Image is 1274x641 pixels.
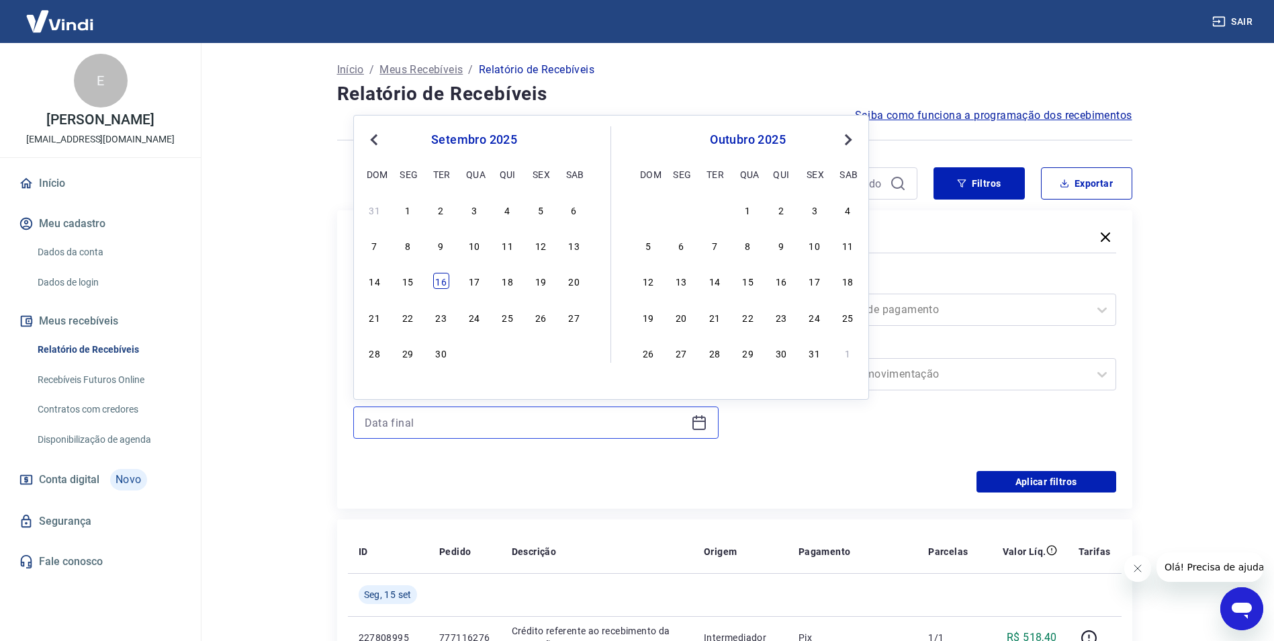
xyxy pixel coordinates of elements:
div: Choose quinta-feira, 11 de setembro de 2025 [500,237,516,253]
p: Valor Líq. [1003,545,1046,558]
a: Conta digitalNovo [16,464,185,496]
button: Meus recebíveis [16,306,185,336]
div: Choose sexta-feira, 5 de setembro de 2025 [533,202,549,218]
iframe: Botão para abrir a janela de mensagens [1220,587,1263,630]
span: Conta digital [39,470,99,489]
div: Choose quinta-feira, 9 de outubro de 2025 [773,237,789,253]
div: Choose sexta-feira, 24 de outubro de 2025 [807,309,823,325]
a: Segurança [16,507,185,536]
a: Meus Recebíveis [379,62,463,78]
img: Vindi [16,1,103,42]
div: Choose sábado, 6 de setembro de 2025 [566,202,582,218]
p: ID [359,545,368,558]
div: dom [367,166,383,182]
div: Choose quarta-feira, 3 de setembro de 2025 [466,202,482,218]
span: Olá! Precisa de ajuda? [8,9,113,20]
div: Choose quinta-feira, 25 de setembro de 2025 [500,309,516,325]
h4: Relatório de Recebíveis [337,81,1132,108]
div: Choose sexta-feira, 26 de setembro de 2025 [533,309,549,325]
label: Forma de Pagamento [754,275,1113,291]
input: Data final [365,413,686,433]
iframe: Fechar mensagem [1124,555,1151,582]
div: Choose segunda-feira, 1 de setembro de 2025 [400,202,416,218]
div: Choose segunda-feira, 13 de outubro de 2025 [673,273,689,289]
div: Choose sábado, 25 de outubro de 2025 [839,309,856,325]
button: Sair [1210,9,1258,34]
div: Choose terça-feira, 9 de setembro de 2025 [433,237,449,253]
div: Choose sábado, 20 de setembro de 2025 [566,273,582,289]
div: Choose quarta-feira, 8 de outubro de 2025 [740,237,756,253]
div: qua [466,166,482,182]
div: Choose quinta-feira, 4 de setembro de 2025 [500,202,516,218]
div: Choose sábado, 4 de outubro de 2025 [566,345,582,361]
button: Exportar [1041,167,1132,200]
div: qui [500,166,516,182]
div: Choose quinta-feira, 2 de outubro de 2025 [773,202,789,218]
div: Choose sexta-feira, 31 de outubro de 2025 [807,345,823,361]
p: / [369,62,374,78]
a: Início [16,169,185,198]
p: Pagamento [799,545,851,558]
div: month 2025-10 [638,200,858,362]
div: seg [673,166,689,182]
div: Choose quarta-feira, 17 de setembro de 2025 [466,273,482,289]
div: Choose terça-feira, 30 de setembro de 2025 [433,345,449,361]
div: Choose sábado, 13 de setembro de 2025 [566,237,582,253]
button: Meu cadastro [16,209,185,239]
div: Choose quinta-feira, 16 de outubro de 2025 [773,273,789,289]
div: Choose terça-feira, 7 de outubro de 2025 [707,237,723,253]
p: Origem [704,545,737,558]
a: Relatório de Recebíveis [32,336,185,364]
div: Choose terça-feira, 21 de outubro de 2025 [707,309,723,325]
div: E [74,54,128,108]
div: Choose sábado, 1 de novembro de 2025 [839,345,856,361]
div: ter [707,166,723,182]
div: Choose quarta-feira, 22 de outubro de 2025 [740,309,756,325]
div: Choose domingo, 26 de outubro de 2025 [640,345,656,361]
div: Choose domingo, 14 de setembro de 2025 [367,273,383,289]
div: Choose sexta-feira, 12 de setembro de 2025 [533,237,549,253]
div: Choose segunda-feira, 15 de setembro de 2025 [400,273,416,289]
div: Choose terça-feira, 2 de setembro de 2025 [433,202,449,218]
p: Parcelas [928,545,968,558]
div: Choose segunda-feira, 20 de outubro de 2025 [673,309,689,325]
div: Choose segunda-feira, 27 de outubro de 2025 [673,345,689,361]
div: Choose quarta-feira, 1 de outubro de 2025 [466,345,482,361]
div: sex [807,166,823,182]
div: Choose terça-feira, 14 de outubro de 2025 [707,273,723,289]
div: Choose sexta-feira, 17 de outubro de 2025 [807,273,823,289]
div: Choose sábado, 4 de outubro de 2025 [839,202,856,218]
p: [PERSON_NAME] [46,113,154,127]
a: Contratos com credores [32,396,185,423]
div: ter [433,166,449,182]
span: Saiba como funciona a programação dos recebimentos [855,108,1132,124]
div: Choose domingo, 31 de agosto de 2025 [367,202,383,218]
div: Choose terça-feira, 16 de setembro de 2025 [433,273,449,289]
div: Choose quinta-feira, 18 de setembro de 2025 [500,273,516,289]
div: setembro 2025 [365,132,584,148]
button: Next Month [840,132,856,148]
div: Choose domingo, 5 de outubro de 2025 [640,237,656,253]
a: Dados de login [32,269,185,296]
div: Choose quarta-feira, 10 de setembro de 2025 [466,237,482,253]
div: Choose sábado, 18 de outubro de 2025 [839,273,856,289]
div: Choose segunda-feira, 6 de outubro de 2025 [673,237,689,253]
a: Início [337,62,364,78]
div: Choose quinta-feira, 2 de outubro de 2025 [500,345,516,361]
div: Choose sexta-feira, 3 de outubro de 2025 [807,202,823,218]
span: Seg, 15 set [364,588,412,601]
p: Descrição [512,545,557,558]
a: Recebíveis Futuros Online [32,366,185,394]
div: sab [566,166,582,182]
div: Choose quarta-feira, 1 de outubro de 2025 [740,202,756,218]
div: qua [740,166,756,182]
label: Tipo de Movimentação [754,339,1113,355]
div: Choose quarta-feira, 29 de outubro de 2025 [740,345,756,361]
div: Choose sábado, 11 de outubro de 2025 [839,237,856,253]
div: Choose segunda-feira, 8 de setembro de 2025 [400,237,416,253]
div: Choose terça-feira, 30 de setembro de 2025 [707,202,723,218]
div: Choose domingo, 12 de outubro de 2025 [640,273,656,289]
p: [EMAIL_ADDRESS][DOMAIN_NAME] [26,132,175,146]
